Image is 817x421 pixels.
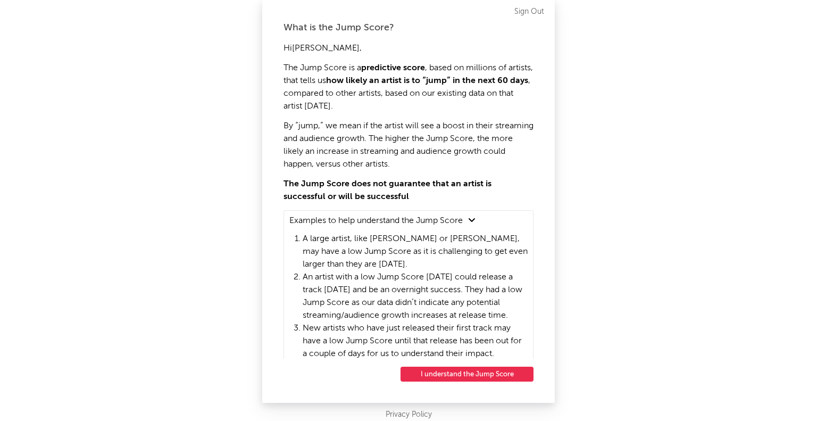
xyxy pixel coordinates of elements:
[326,77,528,85] strong: how likely an artist is to “jump” in the next 60 days
[289,213,528,227] summary: Examples to help understand the Jump Score
[514,5,544,18] a: Sign Out
[303,322,528,360] li: New artists who have just released their first track may have a low Jump Score until that release...
[361,64,425,72] strong: predictive score
[284,120,533,171] p: By “jump,” we mean if the artist will see a boost in their streaming and audience growth. The hig...
[386,408,432,421] a: Privacy Policy
[284,180,491,201] strong: The Jump Score does not guarantee that an artist is successful or will be successful
[284,42,533,55] p: Hi [PERSON_NAME] ,
[284,21,533,34] div: What is the Jump Score?
[303,271,528,322] li: An artist with a low Jump Score [DATE] could release a track [DATE] and be an overnight success. ...
[284,62,533,113] p: The Jump Score is a , based on millions of artists, that tells us , compared to other artists, ba...
[303,233,528,271] li: A large artist, like [PERSON_NAME] or [PERSON_NAME], may have a low Jump Score as it is challengi...
[401,367,533,382] button: I understand the Jump Score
